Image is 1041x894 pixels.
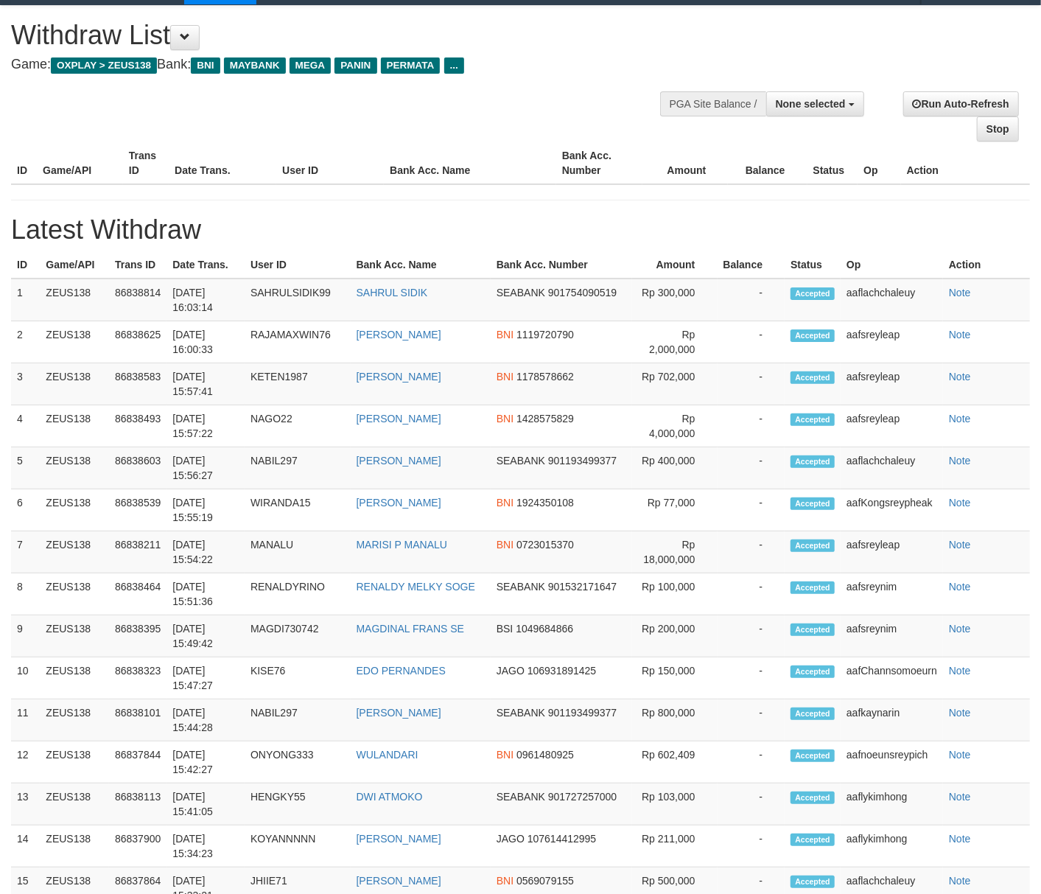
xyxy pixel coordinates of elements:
[40,615,109,657] td: ZEUS138
[109,321,167,363] td: 86838625
[11,783,40,825] td: 13
[943,251,1030,279] th: Action
[357,329,441,341] a: [PERSON_NAME]
[718,657,785,699] td: -
[841,573,943,615] td: aafsreynim
[245,699,351,741] td: NABIL297
[516,623,573,635] span: 1049684866
[497,413,514,425] span: BNI
[357,497,441,509] a: [PERSON_NAME]
[51,57,157,74] span: OXPLAY > ZEUS138
[245,405,351,447] td: NAGO22
[497,497,514,509] span: BNI
[109,405,167,447] td: 86838493
[357,623,465,635] a: MAGDINAL FRANS SE
[167,825,245,867] td: [DATE] 15:34:23
[841,447,943,489] td: aaflachchaleuy
[11,657,40,699] td: 10
[491,251,632,279] th: Bank Acc. Number
[632,573,718,615] td: Rp 100,000
[841,657,943,699] td: aafChannsomoeurn
[497,623,514,635] span: BSI
[290,57,332,74] span: MEGA
[497,875,514,887] span: BNI
[167,405,245,447] td: [DATE] 15:57:22
[334,57,376,74] span: PANIN
[785,251,841,279] th: Status
[841,699,943,741] td: aafkaynarin
[497,371,514,383] span: BNI
[791,539,835,552] span: Accepted
[632,699,718,741] td: Rp 800,000
[791,792,835,804] span: Accepted
[718,531,785,573] td: -
[632,825,718,867] td: Rp 211,000
[718,573,785,615] td: -
[357,875,441,887] a: [PERSON_NAME]
[791,834,835,846] span: Accepted
[109,251,167,279] th: Trans ID
[516,749,574,761] span: 0961480925
[718,321,785,363] td: -
[37,142,123,184] th: Game/API
[791,413,835,426] span: Accepted
[791,750,835,762] span: Accepted
[632,251,718,279] th: Amount
[11,57,679,72] h4: Game: Bank:
[109,657,167,699] td: 86838323
[497,833,525,845] span: JAGO
[949,455,971,467] a: Note
[807,142,858,184] th: Status
[548,287,617,298] span: 901754090519
[11,405,40,447] td: 4
[245,741,351,783] td: ONYONG333
[556,142,642,184] th: Bank Acc. Number
[40,279,109,321] td: ZEUS138
[11,531,40,573] td: 7
[357,413,441,425] a: [PERSON_NAME]
[167,741,245,783] td: [DATE] 15:42:27
[949,707,971,719] a: Note
[949,539,971,551] a: Note
[858,142,900,184] th: Op
[357,539,447,551] a: MARISI P MANALU
[167,363,245,405] td: [DATE] 15:57:41
[497,749,514,761] span: BNI
[841,741,943,783] td: aafnoeunsreypich
[40,657,109,699] td: ZEUS138
[527,833,596,845] span: 107614412995
[548,455,617,467] span: 901193499377
[718,251,785,279] th: Balance
[11,279,40,321] td: 1
[245,279,351,321] td: SAHRULSIDIK99
[632,657,718,699] td: Rp 150,000
[841,531,943,573] td: aafsreyleap
[728,142,807,184] th: Balance
[497,329,514,341] span: BNI
[357,371,441,383] a: [PERSON_NAME]
[841,489,943,531] td: aafKongsreypheak
[357,707,441,719] a: [PERSON_NAME]
[791,876,835,888] span: Accepted
[718,699,785,741] td: -
[11,489,40,531] td: 6
[791,624,835,636] span: Accepted
[11,321,40,363] td: 2
[791,708,835,720] span: Accepted
[384,142,556,184] th: Bank Acc. Name
[167,489,245,531] td: [DATE] 15:55:19
[245,615,351,657] td: MAGDI730742
[109,531,167,573] td: 86838211
[841,405,943,447] td: aafsreyleap
[497,287,545,298] span: SEABANK
[632,741,718,783] td: Rp 602,409
[841,615,943,657] td: aafsreynim
[224,57,286,74] span: MAYBANK
[497,455,545,467] span: SEABANK
[245,489,351,531] td: WIRANDA15
[444,57,464,74] span: ...
[901,142,1030,184] th: Action
[357,791,423,803] a: DWI ATMOKO
[527,665,596,677] span: 106931891425
[949,665,971,677] a: Note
